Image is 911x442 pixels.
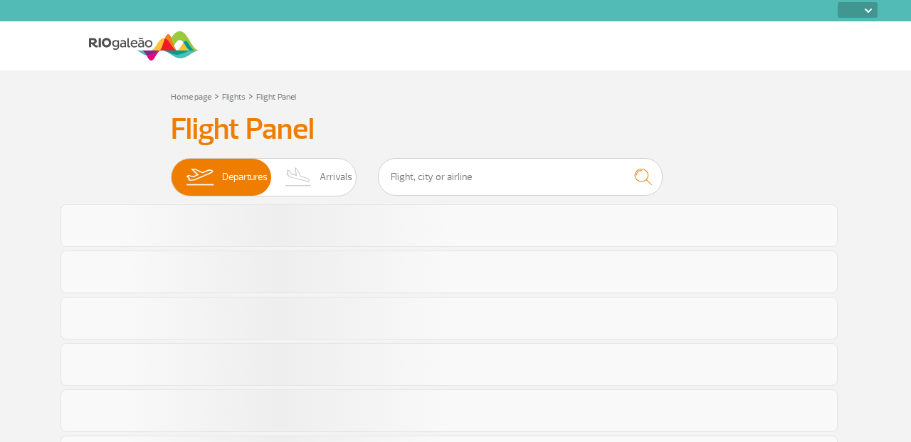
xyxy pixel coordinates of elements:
[378,158,663,196] input: Flight, city or airline
[171,92,211,102] a: Home page
[177,159,222,196] img: slider-embarque
[171,112,740,147] h3: Flight Panel
[214,88,219,104] a: >
[256,92,296,102] a: Flight Panel
[222,92,246,102] a: Flights
[278,159,320,196] img: slider-desembarque
[320,159,352,196] span: Arrivals
[222,159,268,196] span: Departures
[248,88,253,104] a: >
